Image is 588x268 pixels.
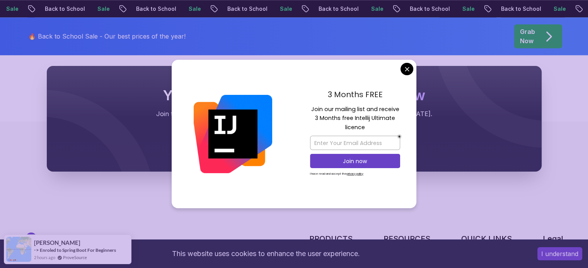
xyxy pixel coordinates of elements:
[543,233,565,244] h3: Legal
[62,88,526,103] h2: Your Career Transformation Starts
[273,5,297,13] p: Sale
[455,5,480,13] p: Sale
[34,254,55,261] span: 2 hours ago
[63,254,87,261] a: ProveSource
[364,5,389,13] p: Sale
[461,233,512,244] h3: QUICK LINKS
[62,109,526,118] p: Join thousands of developers mastering in-demand skills with Amigoscode. Try it free [DATE].
[520,27,535,46] p: Grab Now
[537,247,582,260] button: Accept cookies
[6,245,526,262] div: This website uses cookies to enhance the user experience.
[546,5,571,13] p: Sale
[28,32,186,41] p: 🔥 Back to School Sale - Our best prices of the year!
[34,239,80,246] span: [PERSON_NAME]
[220,5,273,13] p: Back to School
[494,5,546,13] p: Back to School
[402,5,455,13] p: Back to School
[6,237,31,262] img: provesource social proof notification image
[34,247,39,253] span: ->
[383,233,430,244] h3: RESOURCES
[309,233,353,244] h3: PRODUCTS
[37,5,90,13] p: Back to School
[181,5,206,13] p: Sale
[90,5,115,13] p: Sale
[40,247,116,253] a: Enroled to Spring Boot For Beginners
[311,5,364,13] p: Back to School
[129,5,181,13] p: Back to School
